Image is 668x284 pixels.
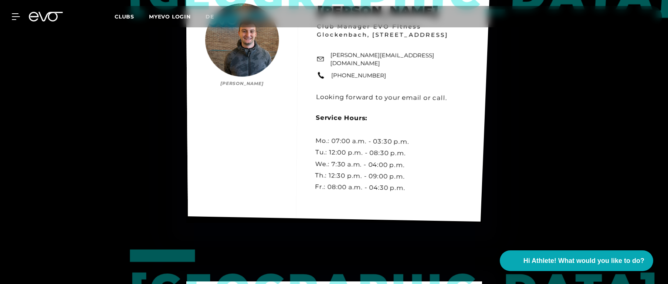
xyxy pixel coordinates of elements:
a: MYEVO LOGIN [149,13,191,20]
span: Clubs [115,13,134,20]
span: Hi Athlete! What would you like to do? [523,256,644,266]
a: de [206,13,223,21]
a: [PHONE_NUMBER] [331,71,386,80]
span: de [206,13,214,20]
a: [PERSON_NAME][EMAIL_ADDRESS][DOMAIN_NAME] [330,51,468,68]
a: Clubs [115,13,149,20]
button: Hi Athlete! What would you like to do? [500,250,653,271]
